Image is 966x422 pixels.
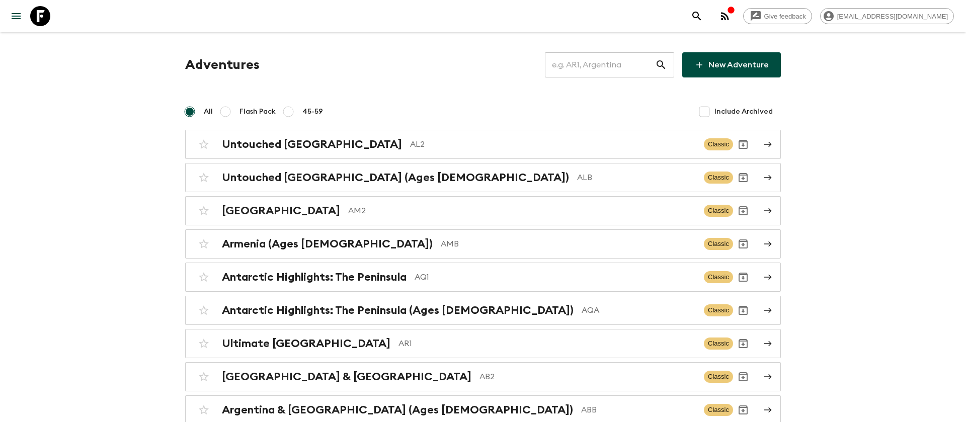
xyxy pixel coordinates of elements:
button: Archive [733,134,753,154]
button: Archive [733,367,753,387]
button: Archive [733,201,753,221]
button: menu [6,6,26,26]
h2: Antarctic Highlights: The Peninsula (Ages [DEMOGRAPHIC_DATA]) [222,304,574,317]
h2: Untouched [GEOGRAPHIC_DATA] [222,138,402,151]
p: AQA [582,304,696,316]
span: Include Archived [714,107,773,117]
h2: Untouched [GEOGRAPHIC_DATA] (Ages [DEMOGRAPHIC_DATA]) [222,171,569,184]
p: AB2 [479,371,696,383]
span: All [204,107,213,117]
a: Antarctic Highlights: The Peninsula (Ages [DEMOGRAPHIC_DATA])AQAClassicArchive [185,296,781,325]
span: Classic [704,337,733,350]
a: [GEOGRAPHIC_DATA] & [GEOGRAPHIC_DATA]AB2ClassicArchive [185,362,781,391]
span: 45-59 [302,107,323,117]
button: Archive [733,234,753,254]
a: Antarctic Highlights: The PeninsulaAQ1ClassicArchive [185,263,781,292]
a: Ultimate [GEOGRAPHIC_DATA]AR1ClassicArchive [185,329,781,358]
a: Untouched [GEOGRAPHIC_DATA] (Ages [DEMOGRAPHIC_DATA])ALBClassicArchive [185,163,781,192]
span: [EMAIL_ADDRESS][DOMAIN_NAME] [832,13,953,20]
span: Classic [704,271,733,283]
span: Classic [704,371,733,383]
h2: [GEOGRAPHIC_DATA] & [GEOGRAPHIC_DATA] [222,370,471,383]
button: Archive [733,400,753,420]
p: AQ1 [415,271,696,283]
span: Give feedback [759,13,812,20]
a: New Adventure [682,52,781,77]
span: Classic [704,205,733,217]
p: AR1 [398,337,696,350]
span: Classic [704,304,733,316]
p: AL2 [410,138,696,150]
a: Give feedback [743,8,812,24]
button: Archive [733,267,753,287]
button: Archive [733,333,753,354]
span: Classic [704,172,733,184]
a: Armenia (Ages [DEMOGRAPHIC_DATA])AMBClassicArchive [185,229,781,259]
h2: Ultimate [GEOGRAPHIC_DATA] [222,337,390,350]
h2: Antarctic Highlights: The Peninsula [222,271,407,284]
h2: [GEOGRAPHIC_DATA] [222,204,340,217]
p: ALB [577,172,696,184]
h1: Adventures [185,55,260,75]
h2: Armenia (Ages [DEMOGRAPHIC_DATA]) [222,237,433,250]
button: Archive [733,167,753,188]
p: AMB [441,238,696,250]
span: Classic [704,238,733,250]
button: Archive [733,300,753,320]
div: [EMAIL_ADDRESS][DOMAIN_NAME] [820,8,954,24]
a: [GEOGRAPHIC_DATA]AM2ClassicArchive [185,196,781,225]
p: AM2 [348,205,696,217]
span: Classic [704,138,733,150]
button: search adventures [687,6,707,26]
span: Flash Pack [239,107,276,117]
a: Untouched [GEOGRAPHIC_DATA]AL2ClassicArchive [185,130,781,159]
p: ABB [581,404,696,416]
h2: Argentina & [GEOGRAPHIC_DATA] (Ages [DEMOGRAPHIC_DATA]) [222,403,573,416]
span: Classic [704,404,733,416]
input: e.g. AR1, Argentina [545,51,655,79]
